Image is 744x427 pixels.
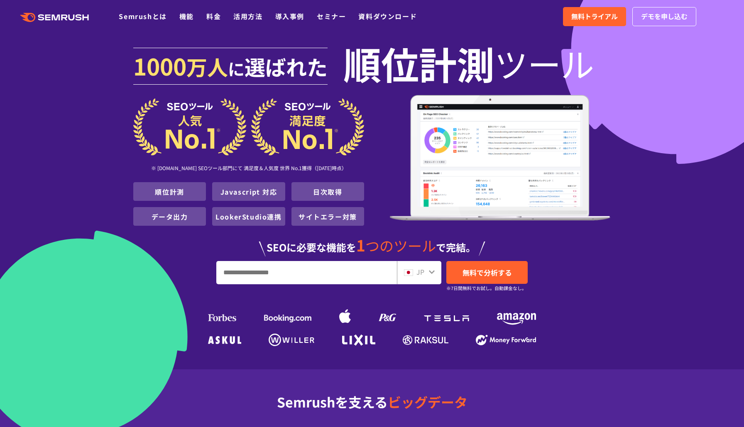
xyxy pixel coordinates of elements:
span: 選ばれた [245,51,328,81]
a: Semrushとは [119,11,166,21]
span: ビッグデータ [388,392,467,411]
a: サイトエラー対策 [299,212,357,222]
a: 資料ダウンロード [358,11,417,21]
a: 活用方法 [233,11,262,21]
a: Javascript 対応 [220,187,277,197]
a: 機能 [179,11,194,21]
a: LookerStudio連携 [215,212,281,222]
a: 無料で分析する [446,261,528,284]
a: 導入事例 [275,11,304,21]
span: 無料トライアル [571,11,618,22]
span: 万人 [186,51,228,81]
span: 順位計測 [343,46,494,80]
a: 順位計測 [155,187,184,197]
a: 日次取得 [313,187,342,197]
a: 料金 [206,11,221,21]
a: デモを申し込む [632,7,696,26]
span: デモを申し込む [641,11,688,22]
span: ツール [494,46,594,80]
a: セミナー [317,11,346,21]
span: つのツール [365,235,436,256]
span: 無料で分析する [463,267,512,278]
div: SEOに必要な機能を [133,229,611,256]
span: 1 [356,234,365,256]
a: 無料トライアル [563,7,626,26]
a: データ出力 [152,212,188,222]
div: ※ [DOMAIN_NAME] SEOツール部門にて 満足度＆人気度 世界 No.1獲得（[DATE]時点） [133,156,364,182]
span: 1000 [133,49,186,82]
span: JP [416,267,424,277]
small: ※7日間無料でお試し。自動課金なし。 [446,284,526,292]
input: URL、キーワードを入力してください [217,261,396,284]
span: で完結。 [436,240,476,254]
span: に [228,56,245,81]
